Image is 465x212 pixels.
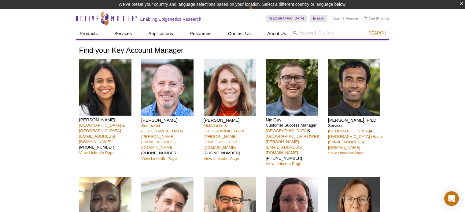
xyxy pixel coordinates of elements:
h1: Find your Key Account Manager [79,46,386,55]
a: View LinkedIn Page [266,161,301,166]
h4: [PERSON_NAME] [204,117,261,123]
h4: [PERSON_NAME], Ph.D [328,117,386,123]
a: Resources [186,28,215,39]
img: Nivanka Paranavitana headshot [79,59,131,116]
a: English [310,15,327,22]
a: MidAtlantic & [GEOGRAPHIC_DATA] [204,123,245,133]
h4: Nic Guy [266,117,323,123]
a: Southwest [GEOGRAPHIC_DATA] [141,123,183,133]
input: Keyword, Cat. No. [290,28,389,38]
a: [GEOGRAPHIC_DATA] (East) [328,134,382,139]
a: [GEOGRAPHIC_DATA] [266,15,307,22]
a: Services [111,28,136,39]
span: Search [368,31,386,35]
img: Change Here [249,5,265,19]
a: [EMAIL_ADDRESS][DOMAIN_NAME] [328,140,364,150]
a: View LinkedIn Page [141,156,177,161]
a: [GEOGRAPHIC_DATA] [266,128,308,133]
img: Your Cart [364,16,367,20]
a: [EMAIL_ADDRESS][DOMAIN_NAME] [79,134,115,144]
a: View LinkedIn Page [79,150,115,155]
p: [PHONE_NUMBER] [79,123,137,156]
a: Contact Us [224,28,254,39]
a: [GEOGRAPHIC_DATA] & [GEOGRAPHIC_DATA] [79,123,125,133]
a: Products [76,28,101,39]
p: Customer Success Manager & [PHONE_NUMBER] [266,123,323,167]
a: View LinkedIn Page [328,151,364,155]
p: [PHONE_NUMBER] [141,123,199,161]
img: Patrisha Femia headshot [204,59,256,116]
div: Open Intercom Messenger [444,191,459,206]
a: [PERSON_NAME][EMAIL_ADDRESS][DOMAIN_NAME] [204,134,240,150]
p: [PHONE_NUMBER] [204,123,261,161]
li: (0 items) [364,15,389,22]
img: Seth Rubin headshot [141,59,194,116]
li: | [343,15,344,22]
a: [GEOGRAPHIC_DATA] (West) [266,134,321,138]
a: Applications [145,28,177,39]
a: Cart [364,16,375,20]
p: Services: & [328,123,386,156]
h4: [PERSON_NAME] [79,117,137,123]
a: About Us [264,28,290,39]
a: View LinkedIn Page [204,156,239,161]
a: [PERSON_NAME][EMAIL_ADDRESS][DOMAIN_NAME] [141,134,177,150]
img: Rwik Sen headshot [328,59,380,116]
h4: [PERSON_NAME] [141,117,199,123]
a: [PERSON_NAME][EMAIL_ADDRESS][DOMAIN_NAME] [266,139,302,155]
a: Login [333,16,341,20]
h2: Enabling Epigenetics Research [140,16,201,22]
a: Register [346,16,358,20]
a: [GEOGRAPHIC_DATA] [328,129,370,133]
img: Nic Guy headshot [266,59,318,116]
button: Search [367,30,388,36]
